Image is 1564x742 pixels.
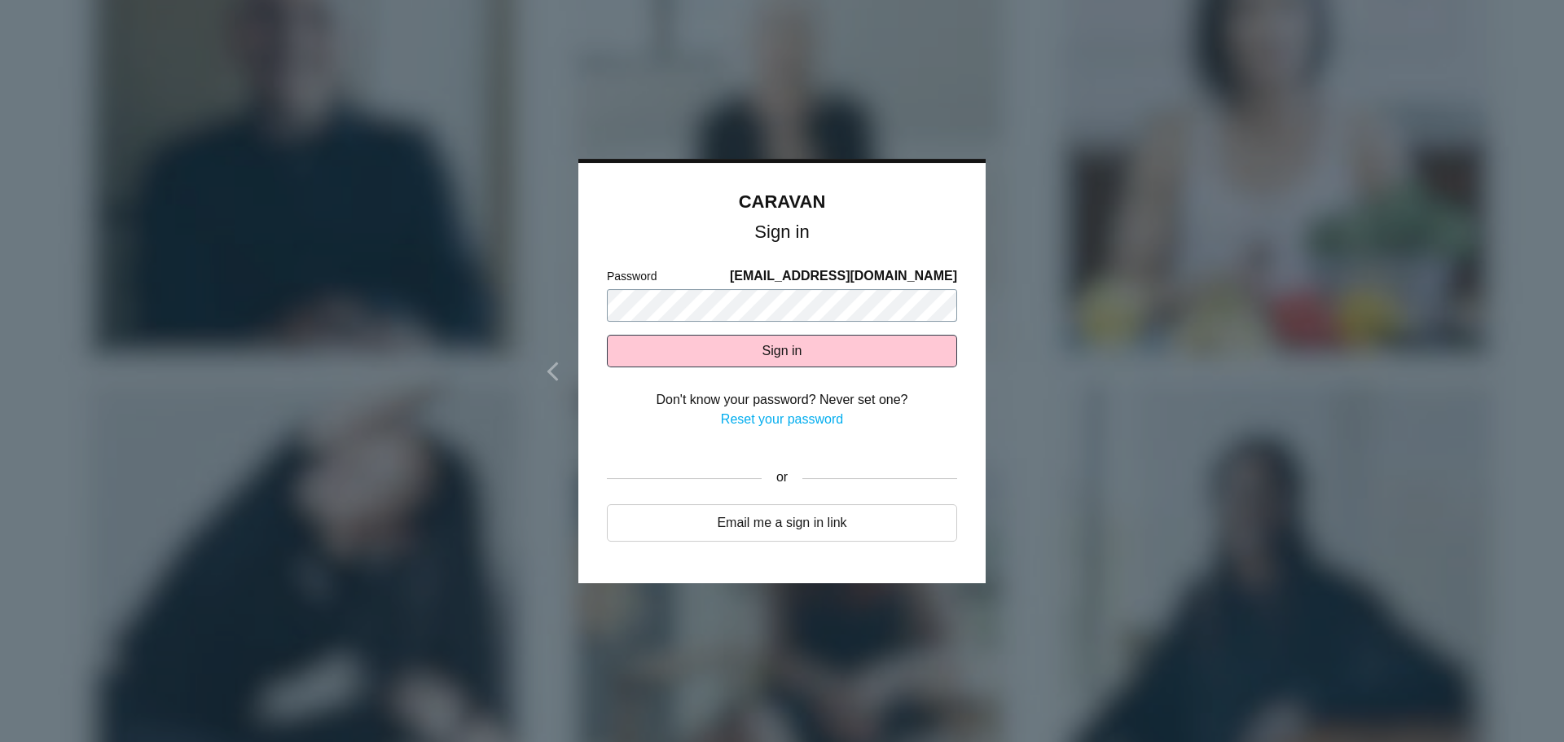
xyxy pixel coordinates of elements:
[607,225,957,239] h1: Sign in
[607,335,957,367] button: Sign in
[607,504,957,542] a: Email me a sign in link
[730,266,957,286] span: [EMAIL_ADDRESS][DOMAIN_NAME]
[762,458,802,498] div: or
[607,268,657,285] label: Password
[739,191,826,212] a: CARAVAN
[721,412,843,426] a: Reset your password
[607,390,957,410] div: Don't know your password? Never set one?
